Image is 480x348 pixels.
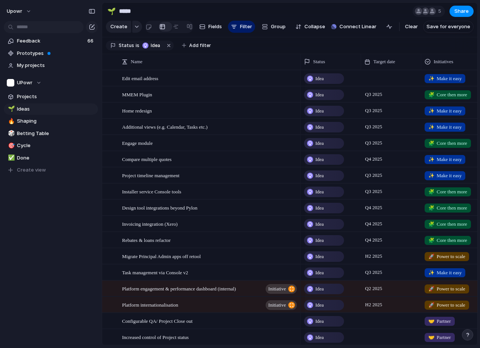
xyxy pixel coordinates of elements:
[328,21,379,32] button: Connect Linear
[122,236,171,244] span: Rebates & loans refactor
[428,124,434,130] span: ✨
[189,42,211,49] span: Add filter
[428,189,434,195] span: 🧩
[151,42,162,49] span: Idea
[122,90,152,99] span: MMEM Plugin
[428,108,434,114] span: ✨
[428,91,467,99] span: Core then more
[363,284,384,293] span: Q2 2025
[315,237,324,244] span: Idea
[428,334,451,341] span: Partner
[428,286,434,292] span: 🚀
[428,75,462,82] span: Make it easy
[405,23,418,30] span: Clear
[17,105,95,113] span: Ideas
[8,105,13,113] div: 🌱
[363,90,384,99] span: Q3 2025
[258,21,289,33] button: Group
[240,23,252,30] span: Filter
[315,188,324,196] span: Idea
[428,302,434,308] span: 🚀
[17,93,95,100] span: Projects
[434,58,453,65] span: Initiatives
[7,117,14,125] button: 🔥
[428,92,434,97] span: 🧩
[315,334,324,341] span: Idea
[423,21,474,33] button: Save for everyone
[426,23,470,30] span: Save for everyone
[4,152,98,164] a: ✅Done
[122,252,201,260] span: Migrate Principal Admin apps off retool
[315,318,324,325] span: Idea
[122,300,178,309] span: Platform internationalisation
[428,220,467,228] span: Core then more
[4,115,98,127] a: 🔥Shaping
[208,23,222,30] span: Fields
[7,154,14,162] button: ✅
[4,48,98,59] a: Prototypes
[363,203,384,212] span: Q4 2025
[315,140,324,147] span: Idea
[17,37,85,45] span: Feedback
[428,301,465,309] span: Power to scale
[315,285,324,293] span: Idea
[7,8,22,15] span: upowr
[4,103,98,115] a: 🌱Ideas
[428,254,434,259] span: 🚀
[8,129,13,138] div: 🎲
[315,301,324,309] span: Idea
[428,156,462,163] span: Make it easy
[122,74,158,82] span: Edit email address
[134,41,141,50] button: is
[428,237,434,243] span: 🧩
[315,172,324,179] span: Idea
[454,8,469,15] span: Share
[8,153,13,162] div: ✅
[122,203,197,212] span: Design tool integrations beyond Pylon
[177,40,216,51] button: Add filter
[7,105,14,113] button: 🌱
[315,253,324,260] span: Idea
[4,128,98,139] a: 🎲Betting Table
[428,123,462,131] span: Make it easy
[17,117,95,125] span: Shaping
[131,58,142,65] span: Name
[122,138,153,147] span: Engage module
[373,58,395,65] span: Target date
[268,284,286,294] span: initiative
[122,155,171,163] span: Compare multiple quotes
[363,106,384,115] span: Q3 2025
[428,318,451,325] span: Partner
[428,270,434,275] span: ✨
[363,219,384,228] span: Q4 2025
[122,219,177,228] span: Invoicing integration (Xero)
[8,141,13,150] div: 🎯
[315,75,324,82] span: Idea
[428,318,434,324] span: 🤝
[428,253,465,260] span: Power to scale
[292,21,328,33] button: Collapse
[7,142,14,149] button: 🎯
[428,173,434,178] span: ✨
[17,130,95,137] span: Betting Table
[122,333,189,341] span: Increased control of Project status
[106,21,131,33] button: Create
[402,21,421,33] button: Clear
[136,42,139,49] span: is
[122,187,181,196] span: Installer service Console tools
[4,60,98,71] a: My projects
[363,122,384,131] span: Q3 2025
[122,122,208,131] span: Additional views (e.g. Calendar, Tasks etc.)
[17,166,46,174] span: Create view
[428,237,467,244] span: Core then more
[315,269,324,277] span: Idea
[315,123,324,131] span: Idea
[428,76,434,81] span: ✨
[428,285,465,293] span: Power to scale
[122,106,152,115] span: Home redesign
[3,5,35,17] button: upowr
[87,37,95,45] span: 66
